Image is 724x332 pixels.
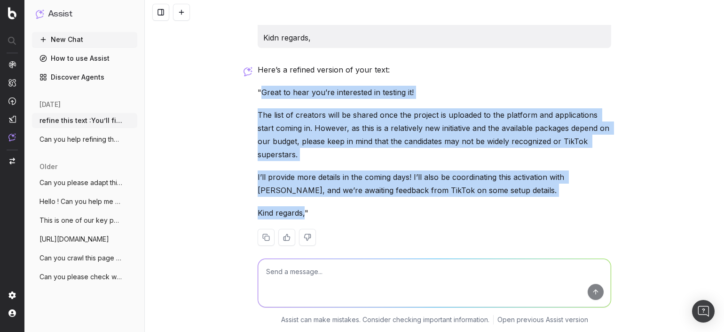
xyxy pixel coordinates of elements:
[36,8,134,21] button: Assist
[39,253,122,263] span: Can you crawl this page and give me the
[32,213,137,228] button: This is one of our key pages. Can you ch
[32,113,137,128] button: refine this text :You’ll find all curren
[32,232,137,247] button: [URL][DOMAIN_NAME]
[32,70,137,85] a: Discover Agents
[32,32,137,47] button: New Chat
[8,97,16,105] img: Activation
[8,7,16,19] img: Botify logo
[692,300,715,323] div: Open Intercom Messenger
[32,132,137,147] button: Can you help refining these text ? Page
[48,8,72,21] h1: Assist
[8,61,16,68] img: Analytics
[32,251,137,266] button: Can you crawl this page and give me the
[258,86,611,99] p: "Great to hear you’re interested in testing it!
[281,315,489,324] p: Assist can make mistakes. Consider checking important information.
[8,292,16,299] img: Setting
[8,79,16,87] img: Intelligence
[39,235,109,244] span: [URL][DOMAIN_NAME]
[39,272,122,282] span: Can you please check what are the top ke
[39,162,57,171] span: older
[258,170,611,197] p: I’ll provide more details in the coming days! I’ll also be coordinating this activation with [PER...
[32,51,137,66] a: How to use Assist
[258,63,611,76] p: Here’s a refined version of your text:
[244,67,252,76] img: Botify assist logo
[39,100,61,109] span: [DATE]
[497,315,588,324] a: Open previous Assist version
[39,216,122,225] span: This is one of our key pages. Can you ch
[258,206,611,219] p: Kind regards,"
[8,115,16,123] img: Studio
[8,309,16,317] img: My account
[39,178,122,187] span: Can you please adapt this description fo
[9,158,15,164] img: Switch project
[258,108,611,161] p: The list of creators will be shared once the project is uploaded to the platform and applications...
[39,135,122,144] span: Can you help refining these text ? Page
[263,31,606,44] p: Kidn regards,
[32,194,137,209] button: Hello ! Can you help me write meta data
[39,197,122,206] span: Hello ! Can you help me write meta data
[32,269,137,284] button: Can you please check what are the top ke
[8,133,16,141] img: Assist
[39,116,122,125] span: refine this text :You’ll find all curren
[36,9,44,18] img: Assist
[32,175,137,190] button: Can you please adapt this description fo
